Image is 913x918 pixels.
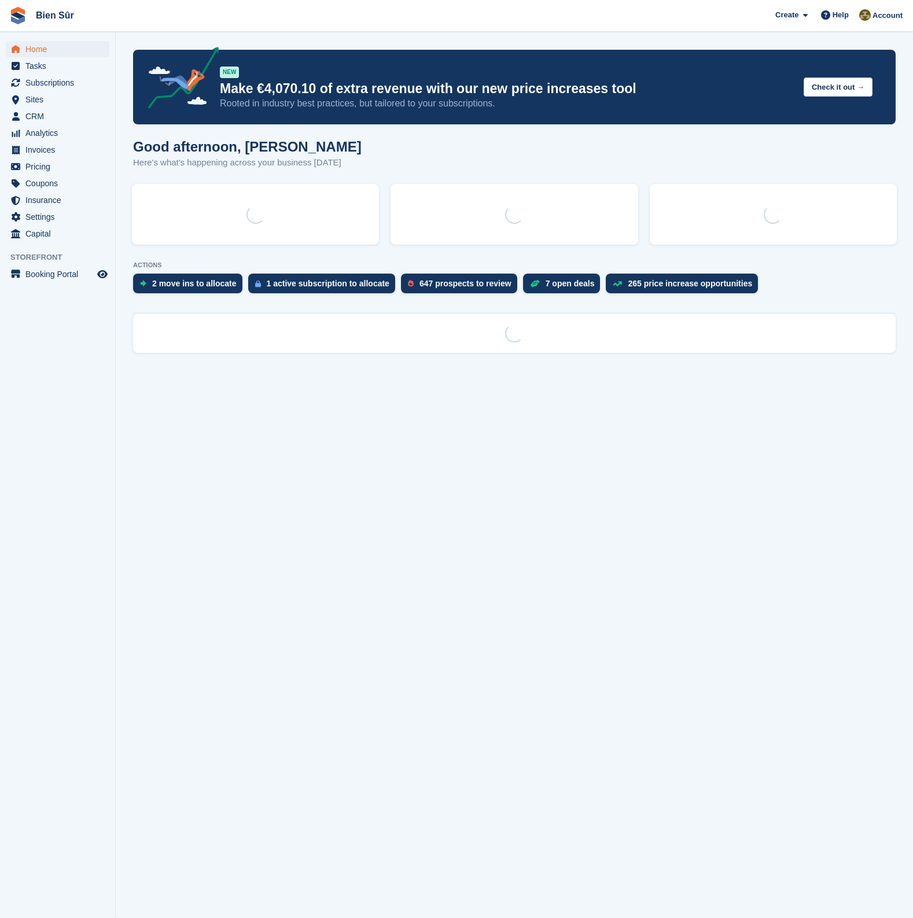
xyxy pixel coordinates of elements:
[31,6,79,25] a: Bien Sûr
[6,158,109,175] a: menu
[804,78,872,97] button: Check it out →
[833,9,849,21] span: Help
[25,75,95,91] span: Subscriptions
[133,261,896,269] p: ACTIONS
[10,252,115,263] span: Storefront
[6,41,109,57] a: menu
[6,175,109,191] a: menu
[419,279,511,288] div: 647 prospects to review
[138,47,219,113] img: price-adjustments-announcement-icon-8257ccfd72463d97f412b2fc003d46551f7dbcb40ab6d574587a9cd5c0d94...
[628,279,752,288] div: 265 price increase opportunities
[220,80,794,97] p: Make €4,070.10 of extra revenue with our new price increases tool
[408,280,414,287] img: prospect-51fa495bee0391a8d652442698ab0144808aea92771e9ea1ae160a38d050c398.svg
[859,9,871,21] img: Matthieu Burnand
[6,75,109,91] a: menu
[6,209,109,225] a: menu
[95,267,109,281] a: Preview store
[6,125,109,141] a: menu
[220,97,794,110] p: Rooted in industry best practices, but tailored to your subscriptions.
[140,280,146,287] img: move_ins_to_allocate_icon-fdf77a2bb77ea45bf5b3d319d69a93e2d87916cf1d5bf7949dd705db3b84f3ca.svg
[401,274,523,299] a: 647 prospects to review
[6,108,109,124] a: menu
[133,139,362,154] h1: Good afternoon, [PERSON_NAME]
[6,266,109,282] a: menu
[255,280,261,287] img: active_subscription_to_allocate_icon-d502201f5373d7db506a760aba3b589e785aa758c864c3986d89f69b8ff3...
[25,175,95,191] span: Coupons
[775,9,798,21] span: Create
[6,142,109,158] a: menu
[133,156,362,169] p: Here's what's happening across your business [DATE]
[133,274,248,299] a: 2 move ins to allocate
[25,125,95,141] span: Analytics
[6,192,109,208] a: menu
[25,58,95,74] span: Tasks
[6,58,109,74] a: menu
[530,279,540,287] img: deal-1b604bf984904fb50ccaf53a9ad4b4a5d6e5aea283cecdc64d6e3604feb123c2.svg
[25,108,95,124] span: CRM
[25,266,95,282] span: Booking Portal
[872,10,903,21] span: Account
[613,281,622,286] img: price_increase_opportunities-93ffe204e8149a01c8c9dc8f82e8f89637d9d84a8eef4429ea346261dce0b2c0.svg
[25,226,95,242] span: Capital
[152,279,237,288] div: 2 move ins to allocate
[220,67,239,78] div: NEW
[9,7,27,24] img: stora-icon-8386f47178a22dfd0bd8f6a31ec36ba5ce8667c1dd55bd0f319d3a0aa187defe.svg
[25,192,95,208] span: Insurance
[25,41,95,57] span: Home
[6,91,109,108] a: menu
[6,226,109,242] a: menu
[25,209,95,225] span: Settings
[25,91,95,108] span: Sites
[606,274,764,299] a: 265 price increase opportunities
[267,279,389,288] div: 1 active subscription to allocate
[25,158,95,175] span: Pricing
[248,274,401,299] a: 1 active subscription to allocate
[25,142,95,158] span: Invoices
[523,274,606,299] a: 7 open deals
[546,279,595,288] div: 7 open deals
